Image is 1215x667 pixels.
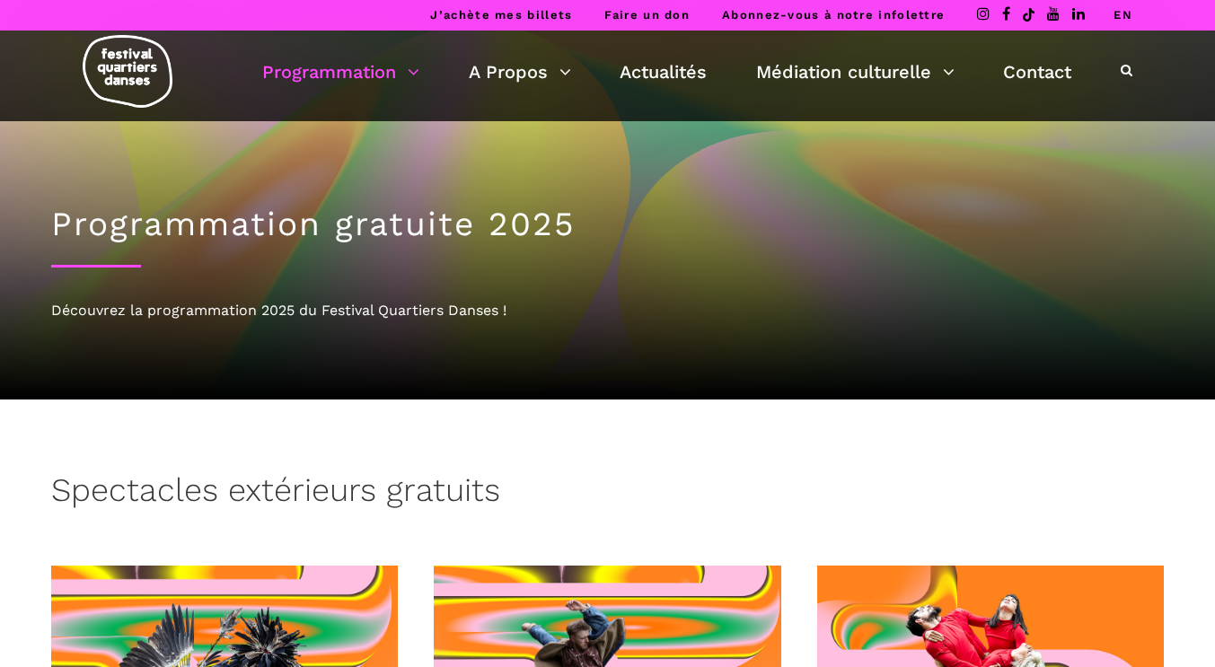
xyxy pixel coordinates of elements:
[51,471,500,516] h3: Spectacles extérieurs gratuits
[430,8,572,22] a: J’achète mes billets
[620,57,707,87] a: Actualités
[756,57,955,87] a: Médiation culturelle
[262,57,419,87] a: Programmation
[604,8,690,22] a: Faire un don
[1114,8,1132,22] a: EN
[469,57,571,87] a: A Propos
[83,35,172,108] img: logo-fqd-med
[1003,57,1071,87] a: Contact
[722,8,945,22] a: Abonnez-vous à notre infolettre
[51,205,1165,244] h1: Programmation gratuite 2025
[51,299,1165,322] div: Découvrez la programmation 2025 du Festival Quartiers Danses !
